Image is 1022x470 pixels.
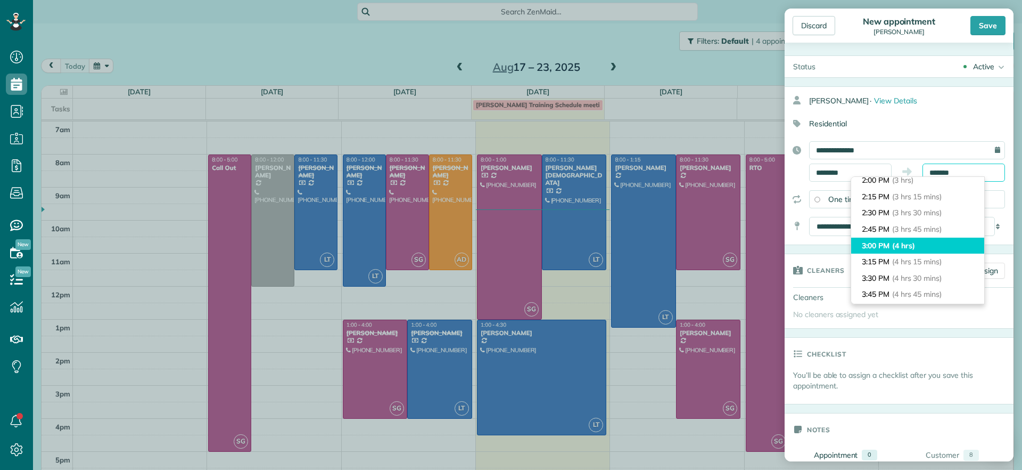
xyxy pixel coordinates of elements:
div: Appointment [814,450,858,460]
div: Residential [785,115,1005,133]
span: One time [828,195,860,204]
li: 2:15 PM [851,189,984,205]
li: 4:00 PM [851,303,984,319]
div: Status [785,56,824,77]
div: New appointment [860,16,938,27]
li: 2:45 PM [851,221,984,238]
li: 3:45 PM [851,286,984,303]
span: (3 hrs 15 mins) [892,192,942,201]
div: Active [973,61,994,72]
span: (4 hrs 30 mins) [892,273,942,283]
div: 8 [963,450,979,461]
h3: Cleaners [807,254,845,286]
li: 2:00 PM [851,172,984,189]
li: 2:30 PM [851,205,984,221]
a: Assign [968,263,1005,279]
div: Customer [926,450,959,461]
h3: Notes [807,414,830,445]
p: You’ll be able to assign a checklist after you save this appointment. [793,370,1013,391]
li: 3:00 PM [851,238,984,254]
div: [PERSON_NAME] [809,91,1013,110]
span: (4 hrs 15 mins) [892,257,942,266]
div: [PERSON_NAME] [860,28,938,36]
span: New [15,239,31,250]
span: No cleaners assigned yet [793,310,878,319]
span: New [15,266,31,277]
h3: Checklist [807,338,846,370]
li: 3:15 PM [851,254,984,270]
li: 3:30 PM [851,270,984,287]
span: View Details [874,96,917,106]
span: (4 hrs) [892,241,915,250]
div: Save [970,16,1005,35]
div: Discard [793,16,835,35]
span: (3 hrs 45 mins) [892,224,942,234]
input: One time [814,197,820,202]
div: 0 [862,450,877,460]
span: (4 hrs 45 mins) [892,289,942,299]
span: (3 hrs 30 mins) [892,208,942,217]
span: · [870,96,871,106]
div: Cleaners [785,288,859,307]
span: (3 hrs) [892,175,913,185]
